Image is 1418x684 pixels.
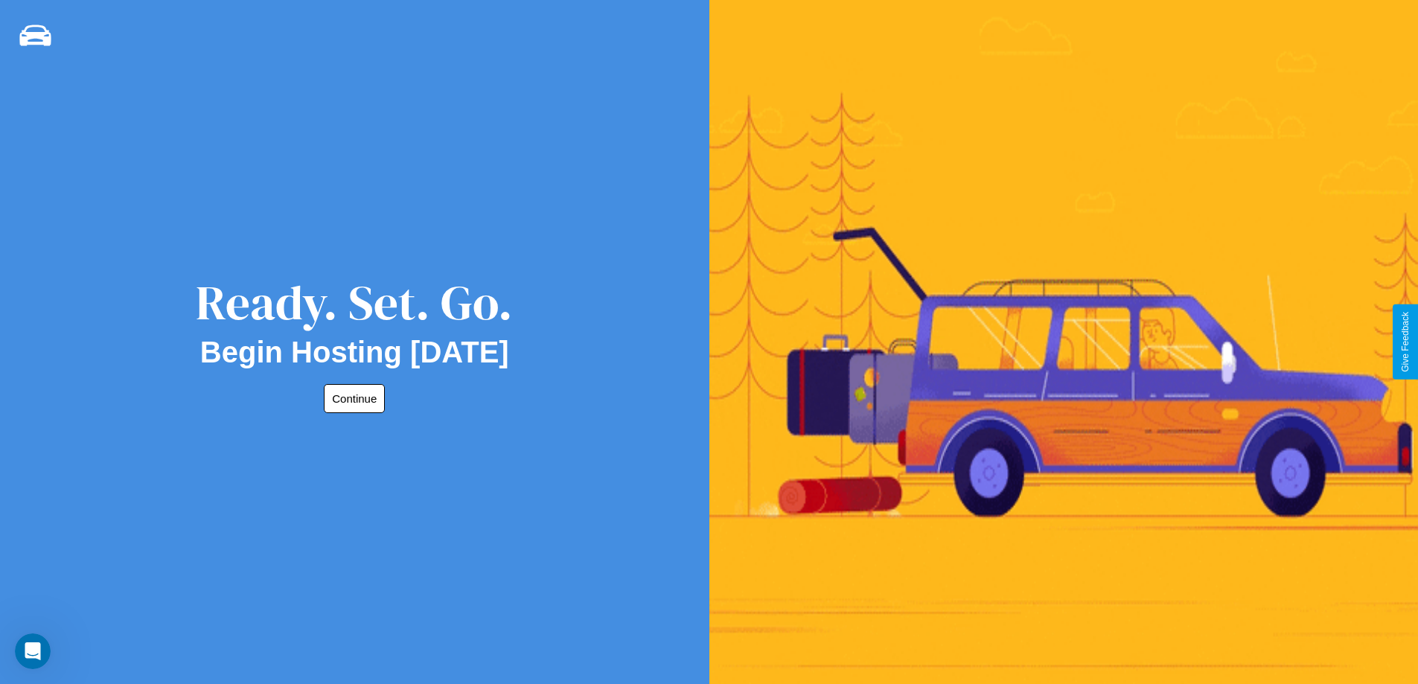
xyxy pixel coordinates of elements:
button: Continue [324,384,385,413]
div: Ready. Set. Go. [196,269,513,336]
iframe: Intercom live chat [15,633,51,669]
div: Give Feedback [1400,312,1411,372]
h2: Begin Hosting [DATE] [200,336,509,369]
